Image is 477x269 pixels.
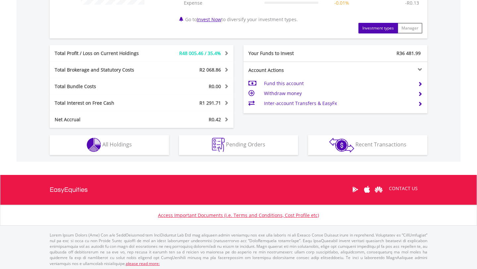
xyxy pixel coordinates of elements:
[243,50,336,57] div: Your Funds to Invest
[209,83,221,89] span: R0.00
[264,98,413,108] td: Inter-account Transfers & EasyFx
[50,232,427,266] p: Lorem Ipsum Dolors (Ame) Con a/e SeddOeiusmod tem InciDiduntut Lab Etd mag aliquaen admin veniamq...
[50,67,157,73] div: Total Brokerage and Statutory Costs
[50,83,157,90] div: Total Bundle Costs
[199,67,221,73] span: R2 068.86
[358,23,398,33] button: Investment types
[308,135,427,155] button: Recent Transactions
[329,138,354,152] img: transactions-zar-wht.png
[349,179,361,200] a: Google Play
[397,23,422,33] button: Manager
[199,100,221,106] span: R1 291.71
[50,100,157,106] div: Total Interest on Free Cash
[373,179,384,200] a: Huawei
[179,50,221,56] span: R48 005.46 / 35.4%
[361,179,373,200] a: Apple
[212,138,225,152] img: pending_instructions-wht.png
[264,88,413,98] td: Withdraw money
[179,135,298,155] button: Pending Orders
[226,141,265,148] span: Pending Orders
[209,116,221,123] span: R0.42
[197,16,221,23] a: Invest Now
[50,135,169,155] button: All Holdings
[50,116,157,123] div: Net Accrual
[158,212,319,218] a: Access Important Documents (i.e. Terms and Conditions, Cost Profile etc)
[50,50,157,57] div: Total Profit / Loss on Current Holdings
[397,50,421,56] span: R36 481.99
[384,179,422,198] a: CONTACT US
[102,141,132,148] span: All Holdings
[243,67,336,74] div: Account Actions
[355,141,406,148] span: Recent Transactions
[50,175,88,205] a: EasyEquities
[87,138,101,152] img: holdings-wht.png
[126,261,160,266] a: please read more:
[264,79,413,88] td: Fund this account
